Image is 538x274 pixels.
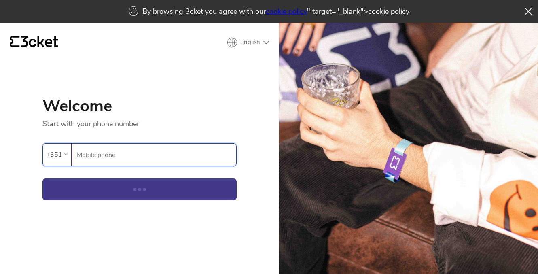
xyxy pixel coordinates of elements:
[266,6,307,16] a: cookie policy
[42,98,237,114] h1: Welcome
[72,144,236,166] label: Mobile phone
[42,114,237,129] p: Start with your phone number
[76,144,236,166] input: Mobile phone
[42,178,237,200] button: Continue
[142,6,409,16] p: By browsing 3cket you agree with our " target="_blank">cookie policy
[10,36,19,47] g: {' '}
[46,149,62,161] div: +351
[10,36,58,49] a: {' '}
